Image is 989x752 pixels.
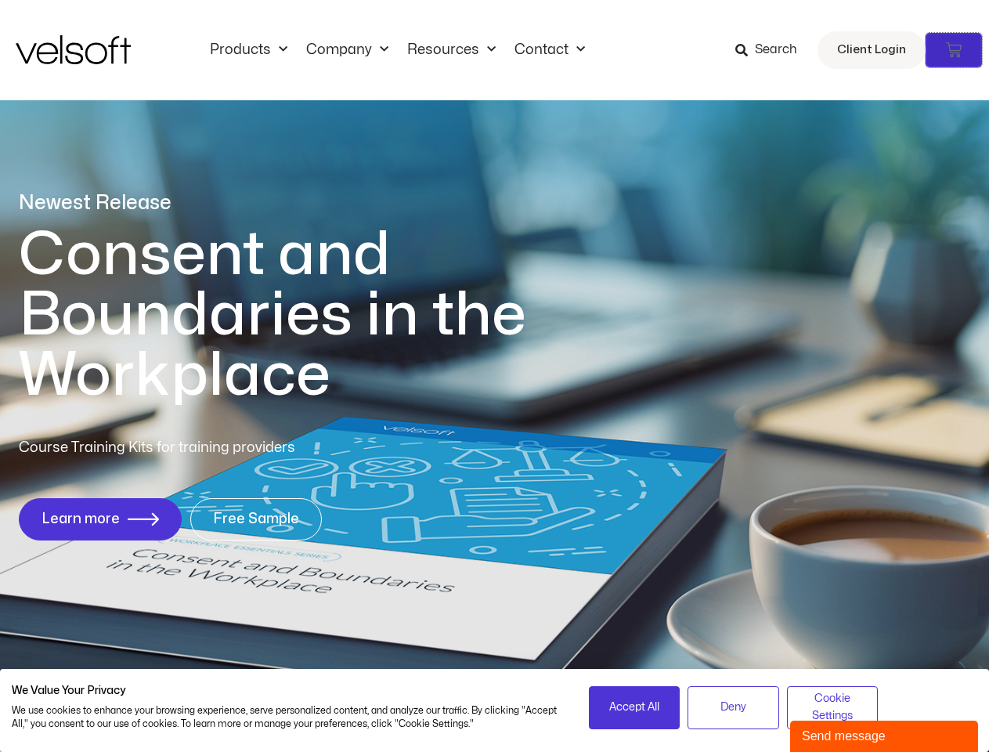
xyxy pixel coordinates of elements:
[200,42,297,59] a: ProductsMenu Toggle
[688,686,779,729] button: Deny all cookies
[837,40,906,60] span: Client Login
[790,718,981,752] iframe: chat widget
[190,498,322,540] a: Free Sample
[787,686,879,729] button: Adjust cookie preferences
[589,686,680,729] button: Accept all cookies
[735,37,808,63] a: Search
[797,690,868,725] span: Cookie Settings
[16,35,131,64] img: Velsoft Training Materials
[19,437,409,459] p: Course Training Kits for training providers
[720,699,746,716] span: Deny
[505,42,594,59] a: ContactMenu Toggle
[755,40,797,60] span: Search
[19,498,182,540] a: Learn more
[609,699,659,716] span: Accept All
[297,42,398,59] a: CompanyMenu Toggle
[200,42,594,59] nav: Menu
[19,190,590,217] p: Newest Release
[818,31,926,69] a: Client Login
[42,512,120,527] span: Learn more
[213,512,299,527] span: Free Sample
[19,225,590,406] h1: Consent and Boundaries in the Workplace
[12,684,565,698] h2: We Value Your Privacy
[398,42,505,59] a: ResourcesMenu Toggle
[12,704,565,731] p: We use cookies to enhance your browsing experience, serve personalized content, and analyze our t...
